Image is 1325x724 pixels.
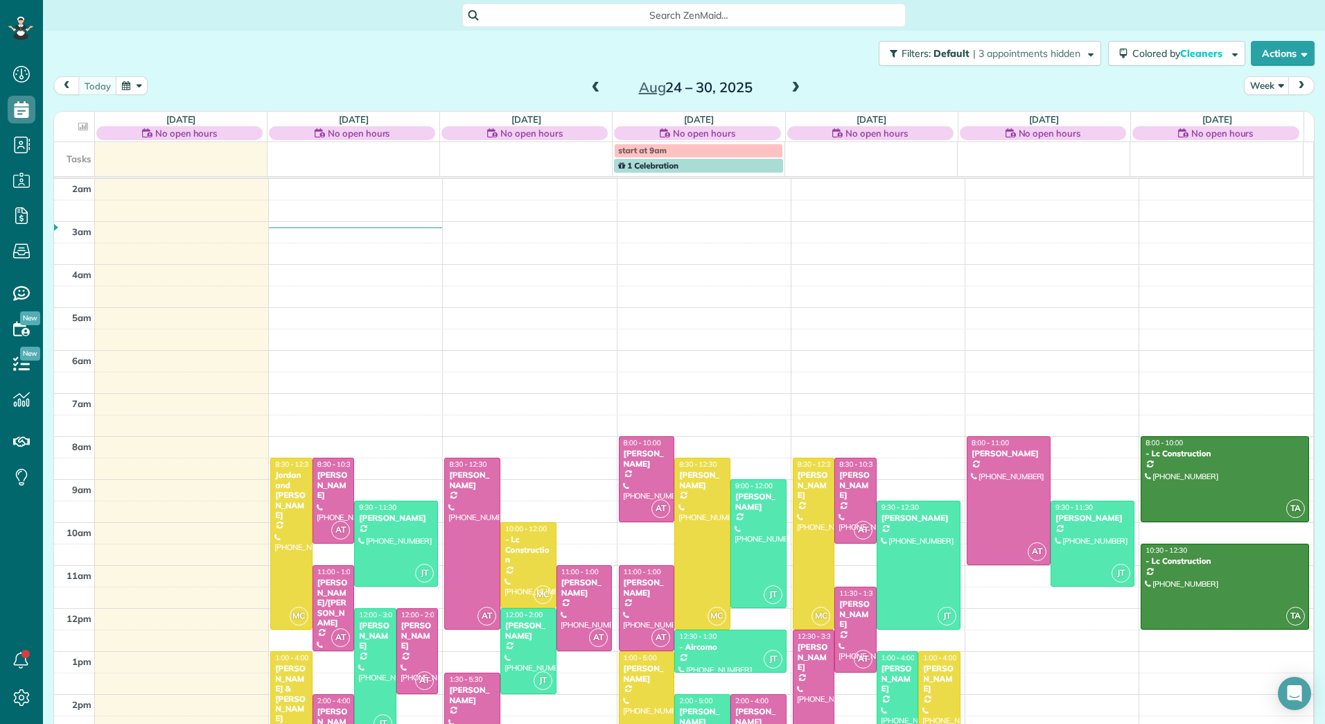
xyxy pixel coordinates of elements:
[359,503,396,512] span: 9:30 - 11:30
[881,513,956,523] div: [PERSON_NAME]
[534,671,552,690] span: JT
[618,160,678,171] span: 1 Celebration
[72,398,91,409] span: 7am
[1028,542,1046,561] span: AT
[923,653,956,662] span: 1:00 - 4:00
[53,76,80,95] button: prev
[20,311,40,325] span: New
[1288,76,1315,95] button: next
[609,80,782,95] h2: 24 – 30, 2025
[798,632,835,641] span: 12:30 - 3:30
[331,521,350,540] span: AT
[401,621,435,650] div: [PERSON_NAME]
[72,656,91,667] span: 1pm
[1055,513,1130,523] div: [PERSON_NAME]
[317,460,355,469] span: 8:30 - 10:30
[618,145,667,155] span: start at 9am
[339,114,369,125] a: [DATE]
[623,664,671,684] div: [PERSON_NAME]
[797,642,831,672] div: [PERSON_NAME]
[504,621,552,641] div: [PERSON_NAME]
[938,607,956,626] span: JT
[1132,47,1227,60] span: Colored by
[415,671,434,690] span: AT
[274,470,308,520] div: Jordan and [PERSON_NAME]
[735,696,769,705] span: 2:00 - 4:00
[72,183,91,194] span: 2am
[72,484,91,495] span: 9am
[1202,114,1232,125] a: [DATE]
[881,664,915,693] div: [PERSON_NAME]
[971,449,1046,458] div: [PERSON_NAME]
[274,664,308,723] div: [PERSON_NAME] & [PERSON_NAME]
[673,126,735,140] span: No open hours
[1029,114,1059,125] a: [DATE]
[561,567,599,576] span: 11:00 - 1:00
[678,470,726,490] div: [PERSON_NAME]
[1019,126,1081,140] span: No open hours
[67,570,91,581] span: 11am
[651,628,670,647] span: AT
[1251,41,1315,66] button: Actions
[933,47,970,60] span: Default
[72,269,91,280] span: 4am
[589,628,608,647] span: AT
[857,114,886,125] a: [DATE]
[317,578,351,628] div: [PERSON_NAME]/[PERSON_NAME]
[839,589,877,598] span: 11:30 - 1:30
[477,607,496,626] span: AT
[678,642,782,652] div: - Aircomo
[881,653,915,662] span: 1:00 - 4:00
[973,47,1080,60] span: | 3 appointments hidden
[902,47,931,60] span: Filters:
[651,499,670,518] span: AT
[504,535,552,564] div: - Lc Construction
[679,696,712,705] span: 2:00 - 5:00
[78,76,117,95] button: today
[1191,126,1254,140] span: No open hours
[1108,41,1245,66] button: Colored byCleaners
[328,126,390,140] span: No open hours
[839,599,872,629] div: [PERSON_NAME]
[359,610,396,619] span: 12:00 - 3:00
[708,607,726,626] span: MC
[1112,564,1130,583] span: JT
[881,503,919,512] span: 9:30 - 12:30
[879,41,1101,66] button: Filters: Default | 3 appointments hidden
[401,610,439,619] span: 12:00 - 2:00
[72,699,91,710] span: 2pm
[275,653,308,662] span: 1:00 - 4:00
[854,521,872,540] span: AT
[20,347,40,361] span: New
[275,460,313,469] span: 8:30 - 12:30
[624,653,657,662] span: 1:00 - 5:00
[317,567,355,576] span: 11:00 - 1:00
[684,114,714,125] a: [DATE]
[797,470,831,500] div: [PERSON_NAME]
[317,696,351,705] span: 2:00 - 4:00
[735,481,773,490] span: 9:00 - 12:00
[449,460,486,469] span: 8:30 - 12:30
[72,226,91,237] span: 3am
[155,126,218,140] span: No open hours
[839,460,877,469] span: 8:30 - 10:30
[764,650,782,669] span: JT
[1278,677,1311,710] div: Open Intercom Messenger
[839,470,872,500] div: [PERSON_NAME]
[1180,47,1225,60] span: Cleaners
[505,524,547,533] span: 10:00 - 12:00
[500,126,563,140] span: No open hours
[72,355,91,366] span: 6am
[331,628,350,647] span: AT
[623,578,671,598] div: [PERSON_NAME]
[623,449,671,469] div: [PERSON_NAME]
[811,607,830,626] span: MC
[448,685,496,705] div: [PERSON_NAME]
[72,312,91,323] span: 5am
[534,585,552,604] span: MC
[1145,556,1305,566] div: - Lc Construction
[415,564,434,583] span: JT
[639,78,666,96] span: Aug
[845,126,908,140] span: No open hours
[358,621,392,650] div: [PERSON_NAME]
